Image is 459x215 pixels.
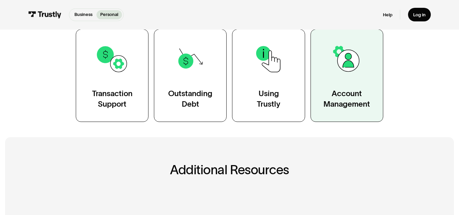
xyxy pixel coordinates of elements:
[100,11,118,18] p: Personal
[311,29,383,122] a: AccountManagement
[408,8,431,21] a: Log in
[92,88,133,109] div: Transaction Support
[413,12,426,18] div: Log in
[96,10,122,19] a: Personal
[168,88,212,109] div: Outstanding Debt
[71,10,96,19] a: Business
[28,11,61,18] img: Trustly Logo
[44,163,415,177] h2: Additional Resources
[383,12,392,18] a: Help
[74,11,92,18] p: Business
[323,88,370,109] div: Account Management
[257,88,280,109] div: Using Trustly
[154,29,227,122] a: OutstandingDebt
[232,29,305,122] a: UsingTrustly
[76,29,148,122] a: TransactionSupport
